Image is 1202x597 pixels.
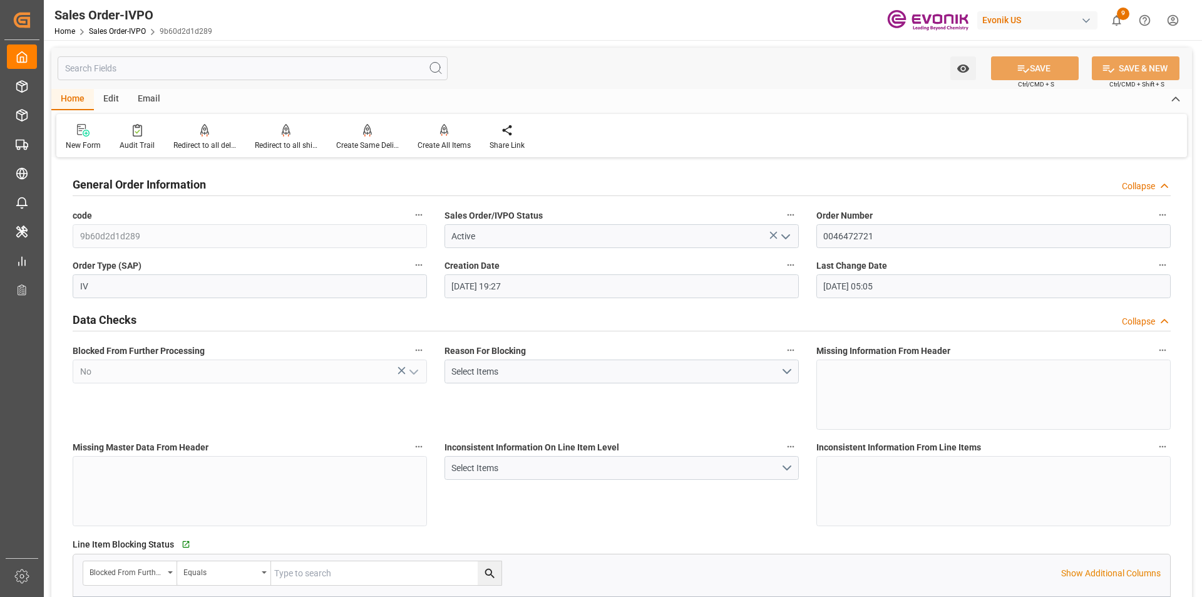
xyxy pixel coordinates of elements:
[887,9,968,31] img: Evonik-brand-mark-Deep-Purple-RGB.jpeg_1700498283.jpeg
[451,462,780,475] div: Select Items
[128,89,170,110] div: Email
[783,207,799,223] button: Sales Order/IVPO Status
[490,140,525,151] div: Share Link
[1122,180,1155,193] div: Collapse
[255,140,317,151] div: Redirect to all shipments
[177,561,271,585] button: open menu
[66,140,101,151] div: New Form
[451,365,780,378] div: Select Items
[1154,342,1171,358] button: Missing Information From Header
[1154,207,1171,223] button: Order Number
[444,274,799,298] input: DD.MM.YYYY HH:MM
[336,140,399,151] div: Create Same Delivery Date
[271,561,501,585] input: Type to search
[1122,315,1155,328] div: Collapse
[816,345,950,358] span: Missing Information From Header
[1102,6,1131,34] button: show 9 new notifications
[73,538,174,551] span: Line Item Blocking Status
[444,259,500,273] span: Creation Date
[83,561,177,585] button: open menu
[418,140,471,151] div: Create All Items
[73,209,92,222] span: code
[73,259,141,273] span: Order Type (SAP)
[73,176,206,193] h2: General Order Information
[444,209,543,222] span: Sales Order/IVPO Status
[816,259,887,273] span: Last Change Date
[783,342,799,358] button: Reason For Blocking
[444,441,619,454] span: Inconsistent Information On Line Item Level
[1109,80,1164,89] span: Ctrl/CMD + Shift + S
[94,89,128,110] div: Edit
[775,227,794,246] button: open menu
[1117,8,1129,20] span: 9
[1154,257,1171,273] button: Last Change Date
[1154,439,1171,455] button: Inconsistent Information From Line Items
[173,140,236,151] div: Redirect to all deliveries
[977,11,1097,29] div: Evonik US
[950,56,976,80] button: open menu
[403,362,422,382] button: open menu
[73,345,205,358] span: Blocked From Further Processing
[411,257,427,273] button: Order Type (SAP)
[411,207,427,223] button: code
[1061,567,1161,580] p: Show Additional Columns
[51,89,94,110] div: Home
[1131,6,1159,34] button: Help Center
[54,27,75,36] a: Home
[1018,80,1054,89] span: Ctrl/CMD + S
[90,564,163,578] div: Blocked From Further Processing
[411,439,427,455] button: Missing Master Data From Header
[120,140,155,151] div: Audit Trail
[58,56,448,80] input: Search Fields
[1092,56,1179,80] button: SAVE & NEW
[89,27,146,36] a: Sales Order-IVPO
[977,8,1102,32] button: Evonik US
[183,564,257,578] div: Equals
[783,439,799,455] button: Inconsistent Information On Line Item Level
[411,342,427,358] button: Blocked From Further Processing
[783,257,799,273] button: Creation Date
[816,441,981,454] span: Inconsistent Information From Line Items
[816,274,1171,298] input: DD.MM.YYYY HH:MM
[444,456,799,480] button: open menu
[73,311,136,328] h2: Data Checks
[816,209,873,222] span: Order Number
[54,6,212,24] div: Sales Order-IVPO
[444,360,799,383] button: open menu
[73,441,208,454] span: Missing Master Data From Header
[478,561,501,585] button: search button
[991,56,1079,80] button: SAVE
[444,345,526,358] span: Reason For Blocking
